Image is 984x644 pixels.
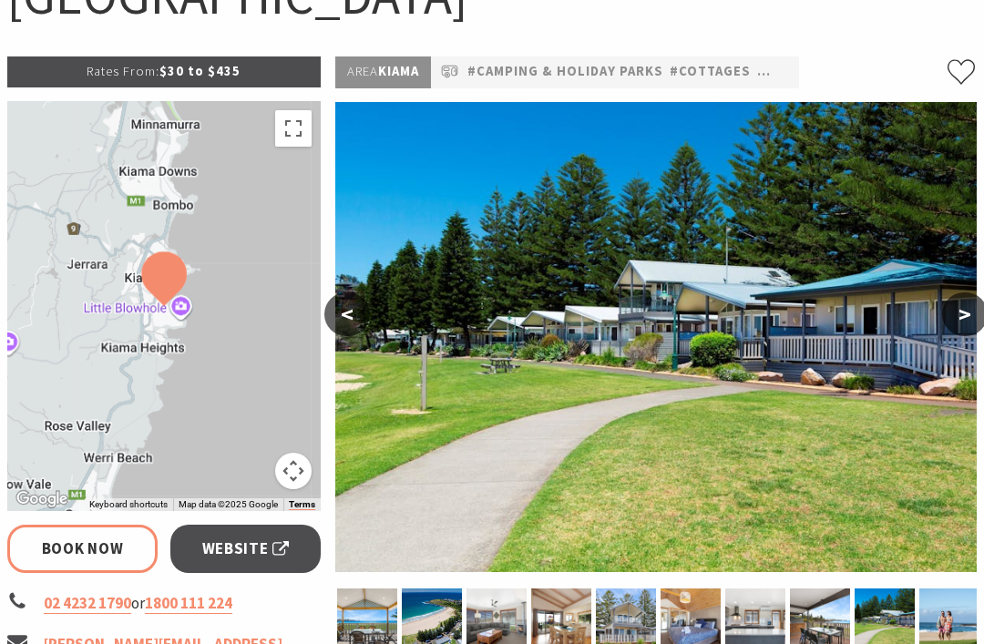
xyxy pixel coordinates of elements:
[89,498,168,511] button: Keyboard shortcuts
[275,110,312,147] button: Toggle fullscreen view
[87,63,159,79] span: Rates From:
[335,102,977,572] img: Beachfront cabins at Kendalls on the Beach Holiday Park
[179,499,278,509] span: Map data ©2025 Google
[670,61,751,83] a: #Cottages
[275,453,312,489] button: Map camera controls
[202,537,290,561] span: Website
[7,591,321,616] li: or
[7,56,321,87] p: $30 to $435
[335,56,431,87] p: Kiama
[347,63,378,79] span: Area
[289,499,315,510] a: Terms (opens in new tab)
[324,292,370,336] button: <
[7,525,158,573] a: Book Now
[12,487,72,511] img: Google
[12,487,72,511] a: Click to see this area on Google Maps
[44,593,131,614] a: 02 4232 1790
[467,61,663,83] a: #Camping & Holiday Parks
[145,593,232,614] a: 1800 111 224
[170,525,321,573] a: Website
